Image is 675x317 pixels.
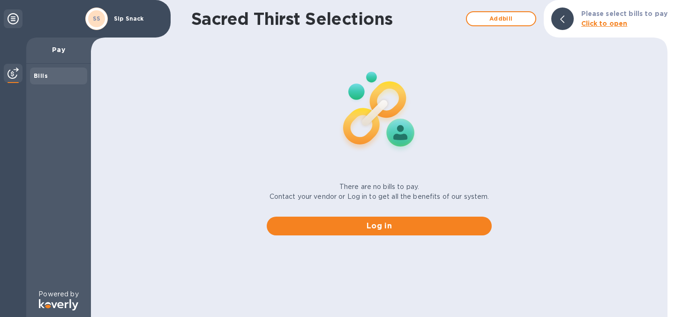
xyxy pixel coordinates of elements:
[581,10,667,17] b: Please select bills to pay
[274,220,484,232] span: Log in
[38,289,78,299] p: Powered by
[191,9,461,29] h1: Sacred Thirst Selections
[34,72,48,79] b: Bills
[34,45,83,54] p: Pay
[39,299,78,310] img: Logo
[114,15,161,22] p: Sip Snack
[466,11,536,26] button: Addbill
[93,15,101,22] b: SS
[267,217,492,235] button: Log in
[270,182,489,202] p: There are no bills to pay. Contact your vendor or Log in to get all the benefits of our system.
[581,20,628,27] b: Click to open
[474,13,528,24] span: Add bill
